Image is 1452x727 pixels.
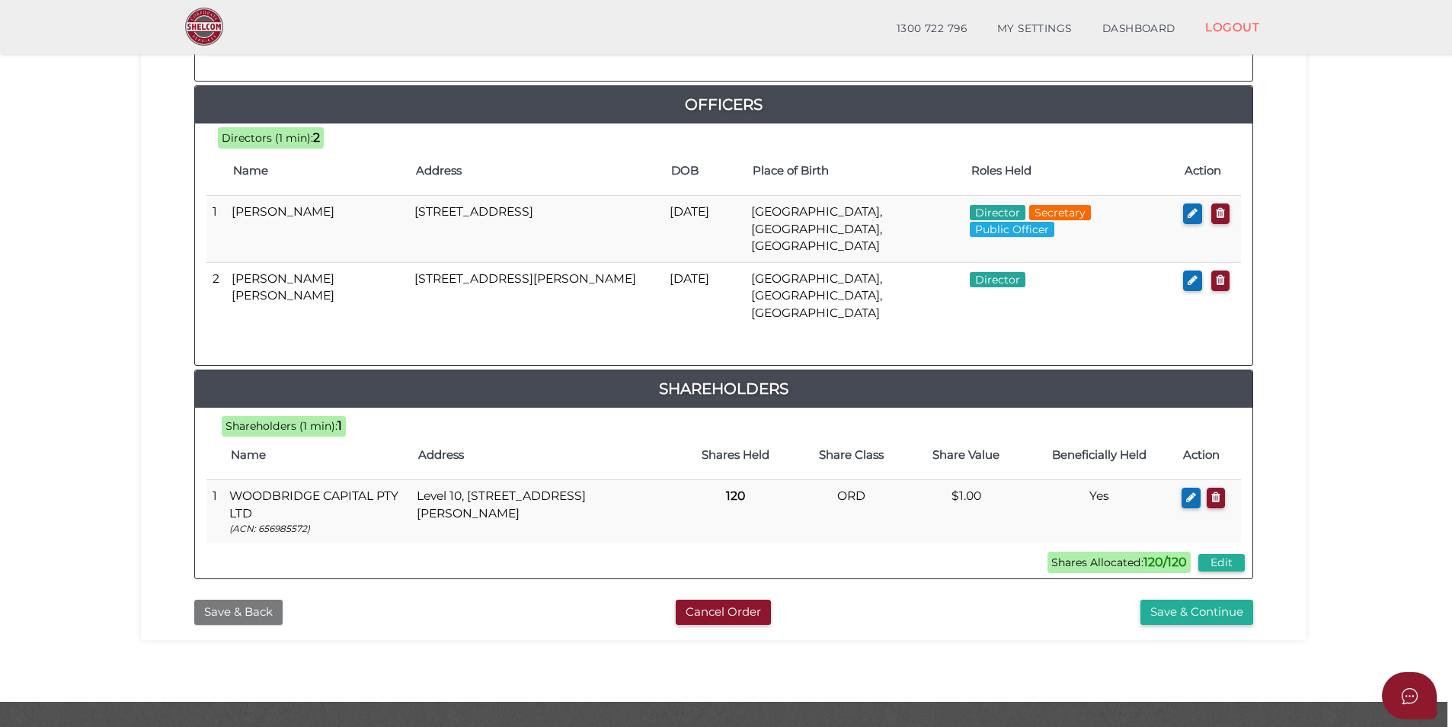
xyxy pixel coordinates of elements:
[408,196,664,263] td: [STREET_ADDRESS]
[794,480,909,543] td: ORD
[225,263,408,329] td: [PERSON_NAME] [PERSON_NAME]
[970,222,1054,237] span: Public Officer
[982,14,1087,44] a: MY SETTINGS
[726,488,745,503] b: 120
[206,480,223,543] td: 1
[225,196,408,263] td: [PERSON_NAME]
[1047,552,1191,573] span: Shares Allocated:
[1143,555,1187,569] b: 120/120
[195,92,1252,117] a: Officers
[686,449,786,462] h4: Shares Held
[1382,672,1437,719] button: Open asap
[1190,11,1274,43] a: LOGOUT
[337,418,342,433] b: 1
[194,600,283,625] button: Save & Back
[408,263,664,329] td: [STREET_ADDRESS][PERSON_NAME]
[970,205,1025,220] span: Director
[881,14,982,44] a: 1300 722 796
[222,131,313,145] span: Directors (1 min):
[916,449,1016,462] h4: Share Value
[1140,600,1253,625] button: Save & Continue
[1198,554,1245,572] button: Edit
[225,419,337,433] span: Shareholders (1 min):
[411,480,678,543] td: Level 10, [STREET_ADDRESS][PERSON_NAME]
[231,449,403,462] h4: Name
[664,263,745,329] td: [DATE]
[745,263,964,329] td: [GEOGRAPHIC_DATA], [GEOGRAPHIC_DATA], [GEOGRAPHIC_DATA]
[671,165,737,178] h4: DOB
[970,272,1025,287] span: Director
[1183,449,1233,462] h4: Action
[206,263,225,329] td: 2
[1024,480,1175,543] td: Yes
[233,165,401,178] h4: Name
[313,130,320,145] b: 2
[416,165,656,178] h4: Address
[745,196,964,263] td: [GEOGRAPHIC_DATA], [GEOGRAPHIC_DATA], [GEOGRAPHIC_DATA]
[206,196,225,263] td: 1
[1029,205,1091,220] span: Secretary
[971,165,1169,178] h4: Roles Held
[753,165,956,178] h4: Place of Birth
[1087,14,1191,44] a: DASHBOARD
[223,480,411,543] td: WOODBRIDGE CAPITAL PTY LTD
[418,449,670,462] h4: Address
[1185,165,1233,178] h4: Action
[801,449,901,462] h4: Share Class
[195,376,1252,401] a: Shareholders
[909,480,1024,543] td: $1.00
[664,196,745,263] td: [DATE]
[229,522,405,535] p: (ACN: 656985572)
[1031,449,1168,462] h4: Beneficially Held
[676,600,771,625] button: Cancel Order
